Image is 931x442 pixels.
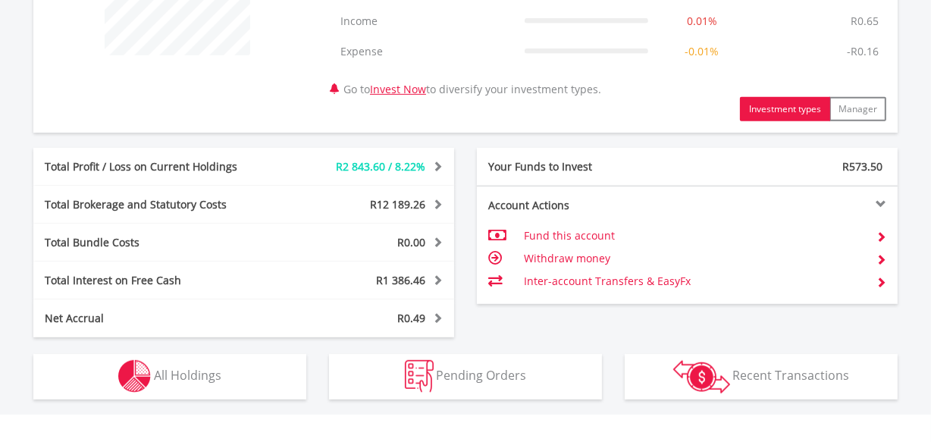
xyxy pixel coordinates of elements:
td: 0.01% [656,6,748,36]
span: Recent Transactions [733,367,850,384]
div: Your Funds to Invest [477,159,688,174]
span: R0.00 [397,235,425,249]
span: R2 843.60 / 8.22% [336,159,425,174]
td: Fund this account [524,224,864,247]
div: Total Bundle Costs [33,235,279,250]
img: pending_instructions-wht.png [405,360,434,393]
span: R573.50 [842,159,882,174]
span: R1 386.46 [376,273,425,287]
div: Net Accrual [33,311,279,326]
td: -0.01% [656,36,748,67]
span: R12 189.26 [370,197,425,212]
span: Pending Orders [437,367,527,384]
button: Manager [829,97,886,121]
td: Expense [333,36,517,67]
td: -R0.16 [839,36,886,67]
div: Total Brokerage and Statutory Costs [33,197,279,212]
button: Pending Orders [329,354,602,400]
img: transactions-zar-wht.png [673,360,730,393]
button: All Holdings [33,354,306,400]
span: All Holdings [154,367,221,384]
div: Account Actions [477,198,688,213]
a: Invest Now [370,82,426,96]
div: Total Profit / Loss on Current Holdings [33,159,279,174]
img: holdings-wht.png [118,360,151,393]
td: R0.65 [843,6,886,36]
div: Total Interest on Free Cash [33,273,279,288]
td: Withdraw money [524,247,864,270]
button: Recent Transactions [625,354,898,400]
span: R0.49 [397,311,425,325]
button: Investment types [740,97,830,121]
td: Inter-account Transfers & EasyFx [524,270,864,293]
td: Income [333,6,517,36]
